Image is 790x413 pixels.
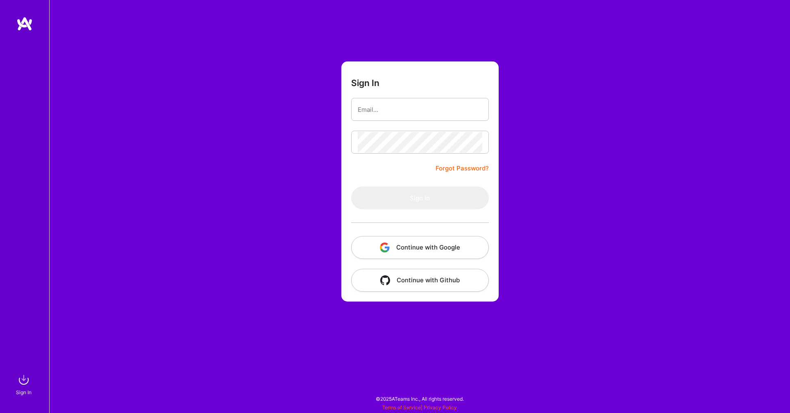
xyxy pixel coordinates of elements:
[380,275,390,285] img: icon
[382,404,457,411] span: |
[358,99,482,120] input: Email...
[16,16,33,31] img: logo
[16,372,32,388] img: sign in
[351,78,379,88] h3: Sign In
[17,372,32,397] a: sign inSign In
[382,404,421,411] a: Terms of Service
[436,163,489,173] a: Forgot Password?
[380,243,390,252] img: icon
[351,269,489,292] button: Continue with Github
[49,388,790,409] div: © 2025 ATeams Inc., All rights reserved.
[351,236,489,259] button: Continue with Google
[351,186,489,209] button: Sign In
[424,404,457,411] a: Privacy Policy
[16,388,32,397] div: Sign In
